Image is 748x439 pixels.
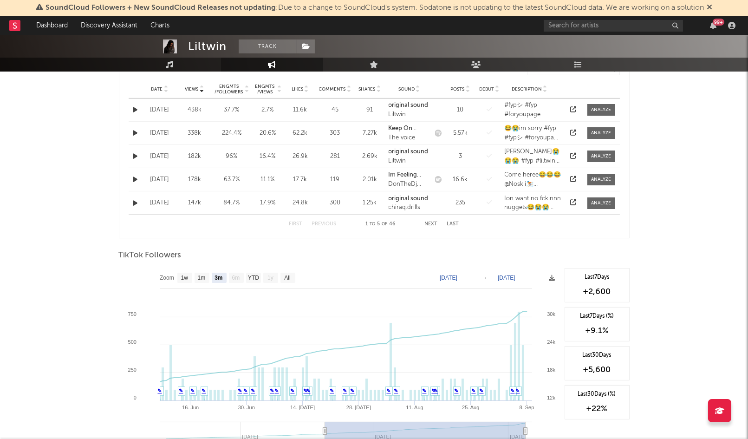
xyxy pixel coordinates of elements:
[570,403,624,414] div: +22 %
[570,312,624,321] div: Last 7 Days (%)
[447,175,475,184] div: 16.6k
[389,194,430,212] a: original soundchiraq.drills
[179,388,183,393] a: ✎
[455,388,459,393] a: ✎
[505,194,562,212] div: Ion want no fckinnn nuggets😂😭😭 #fyp #liltwin #viral
[356,175,384,184] div: 2.01k
[389,157,430,166] div: Liltwin
[182,405,199,410] text: 16. Jun
[389,110,430,119] div: Liltwin
[215,152,249,161] div: 96 %
[254,198,282,208] div: 17.9 %
[289,222,303,227] button: First
[447,129,475,138] div: 5.57k
[239,39,297,53] button: Track
[180,152,210,161] div: 182k
[215,84,244,95] div: Engmts / Followers
[30,16,74,35] a: Dashboard
[133,395,136,400] text: 0
[570,286,624,297] div: +2,600
[406,405,423,410] text: 11. Aug
[238,388,242,393] a: ✎
[191,388,195,393] a: ✎
[447,152,475,161] div: 3
[185,86,199,92] span: Views
[292,86,303,92] span: Likes
[547,367,555,373] text: 18k
[447,105,475,115] div: 10
[570,325,624,336] div: +9.1 %
[215,198,249,208] div: 84.7 %
[451,86,465,92] span: Posts
[389,170,430,189] a: Im Feeling Myself (Move)DonTheDj (new page)
[394,388,398,393] a: ✎
[343,388,347,393] a: ✎
[389,102,429,108] strong: original sound
[286,198,314,208] div: 24.8k
[319,198,351,208] div: 300
[251,388,255,393] a: ✎
[145,152,175,161] div: [DATE]
[232,275,240,282] text: 6m
[389,125,417,141] strong: Keep On Sippin'
[46,4,276,12] span: SoundCloud Followers + New SoundCloud Releases not updating
[519,405,534,410] text: 8. Sep
[505,124,562,142] div: 😂😭im sorry #fyp #fypシ #foryoupage #viral #liltwin #yn
[547,311,555,317] text: 30k
[570,273,624,282] div: Last 7 Days
[434,388,438,393] a: ✎
[505,101,562,119] div: #fypシ #fyp #foryoupage
[425,222,438,227] button: Next
[570,390,624,399] div: Last 30 Days (%)
[707,4,712,12] span: Dismiss
[387,388,391,393] a: ✎
[356,105,384,115] div: 91
[359,86,376,92] span: Shares
[254,152,282,161] div: 16.4 %
[284,275,290,282] text: All
[319,86,346,92] span: Comments
[713,19,724,26] div: 99 +
[180,175,210,184] div: 178k
[389,149,429,155] strong: original sound
[356,152,384,161] div: 2.69k
[286,129,314,138] div: 62.2k
[215,129,249,138] div: 224.4 %
[267,275,273,282] text: 1y
[119,250,182,261] span: TikTok Followers
[319,152,351,161] div: 281
[462,405,479,410] text: 25. Aug
[389,196,429,202] strong: original sound
[355,219,406,230] div: 1 5 46
[505,170,562,189] div: Come heree😂😂😂 @Noskii⛷️ @_0617Novie #fyp #fypシ #viral #liltwin
[144,16,176,35] a: Charts
[389,124,430,142] a: Keep On Sippin'The voice
[270,388,274,393] a: ✎
[254,175,282,184] div: 11.1 %
[306,388,311,393] a: ✎
[544,20,683,32] input: Search for artists
[319,175,351,184] div: 119
[286,175,314,184] div: 17.7k
[291,388,295,393] a: ✎
[304,388,308,393] a: ✎
[370,222,375,226] span: to
[710,22,716,29] button: 99+
[570,351,624,360] div: Last 30 Days
[238,405,254,410] text: 30. Jun
[290,405,315,410] text: 14. [DATE]
[505,147,562,165] div: [PERSON_NAME]😭😭😭 #fyp #liltwin #chicago #yn #xyzbca
[128,367,136,373] text: 250
[189,39,227,53] div: Liltwin
[512,86,542,92] span: Description
[215,175,249,184] div: 63.7 %
[215,105,249,115] div: 37.7 %
[398,86,415,92] span: Sound
[479,86,494,92] span: Debut
[389,147,430,165] a: original soundLiltwin
[356,129,384,138] div: 7.27k
[202,388,206,393] a: ✎
[389,203,430,212] div: chiraq.drills
[128,311,136,317] text: 750
[440,275,457,281] text: [DATE]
